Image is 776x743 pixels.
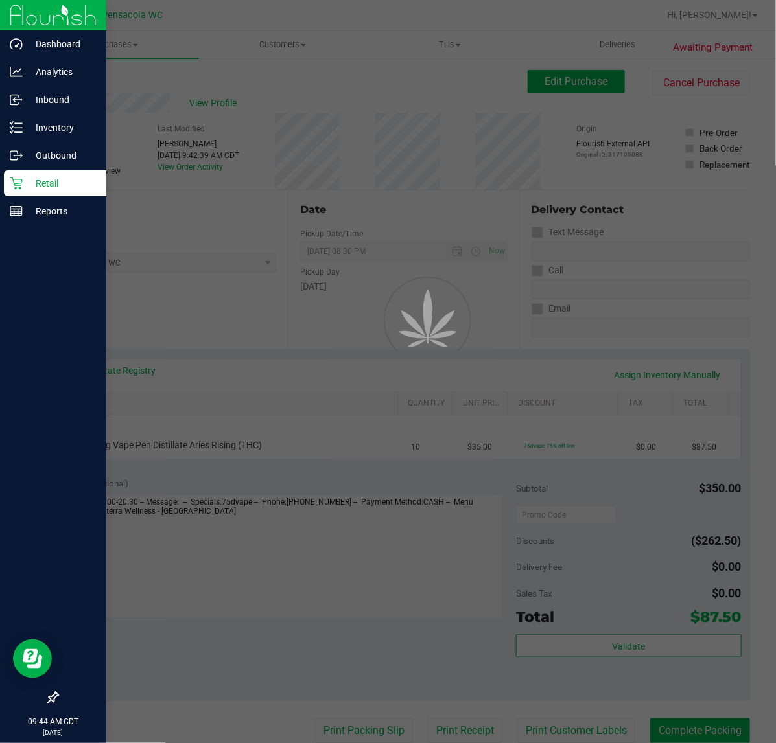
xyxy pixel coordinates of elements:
[6,716,100,727] p: 09:44 AM CDT
[23,176,100,191] p: Retail
[10,177,23,190] inline-svg: Retail
[10,205,23,218] inline-svg: Reports
[10,149,23,162] inline-svg: Outbound
[6,727,100,737] p: [DATE]
[10,65,23,78] inline-svg: Analytics
[23,120,100,135] p: Inventory
[23,36,100,52] p: Dashboard
[13,639,52,678] iframe: Resource center
[23,92,100,108] p: Inbound
[10,93,23,106] inline-svg: Inbound
[23,203,100,219] p: Reports
[10,121,23,134] inline-svg: Inventory
[23,148,100,163] p: Outbound
[10,38,23,51] inline-svg: Dashboard
[23,64,100,80] p: Analytics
